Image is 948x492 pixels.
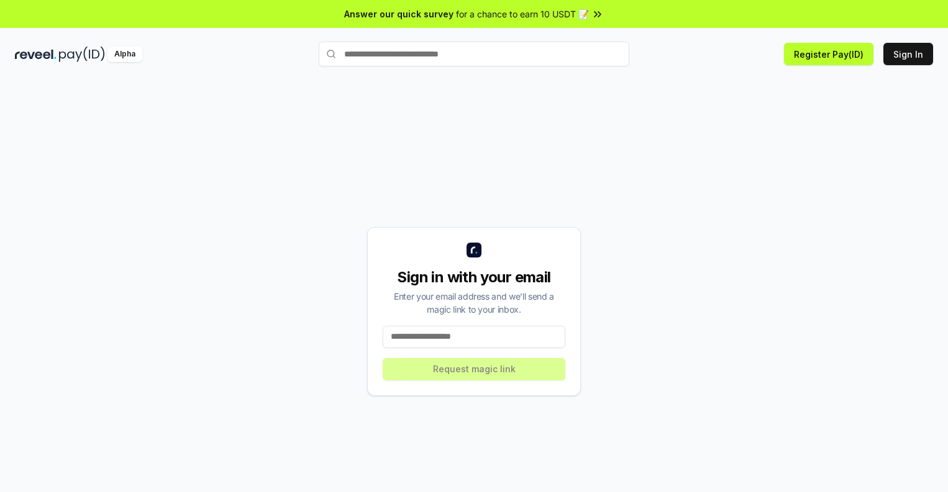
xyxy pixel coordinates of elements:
div: Alpha [107,47,142,62]
img: reveel_dark [15,47,57,62]
div: Sign in with your email [383,267,565,287]
div: Enter your email address and we’ll send a magic link to your inbox. [383,290,565,316]
button: Sign In [883,43,933,65]
span: Answer our quick survey [344,7,453,20]
img: pay_id [59,47,105,62]
img: logo_small [467,243,481,257]
span: for a chance to earn 10 USDT 📝 [456,7,589,20]
button: Register Pay(ID) [784,43,873,65]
